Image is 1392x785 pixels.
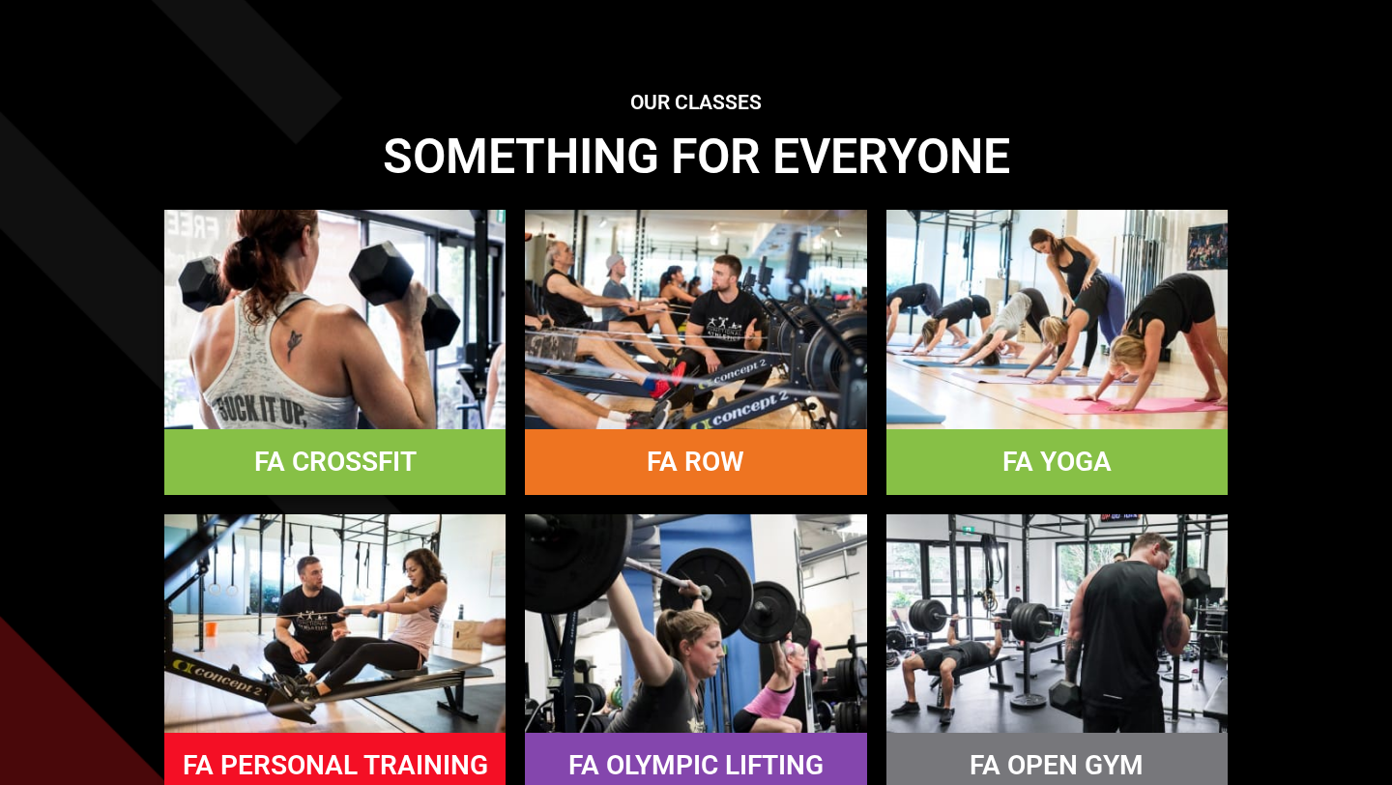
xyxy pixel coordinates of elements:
[155,132,1237,181] h3: something for everyone
[970,749,1144,781] a: FA OPEN GYM
[647,446,744,478] a: FA ROW
[1002,446,1112,478] a: FA YOGA
[183,749,488,781] a: FA PERSONAL TRAINING
[254,446,417,478] a: FA CROSSFIT
[568,749,824,781] a: FA OLYMPIC LIFTING
[155,93,1237,113] h2: Our Classes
